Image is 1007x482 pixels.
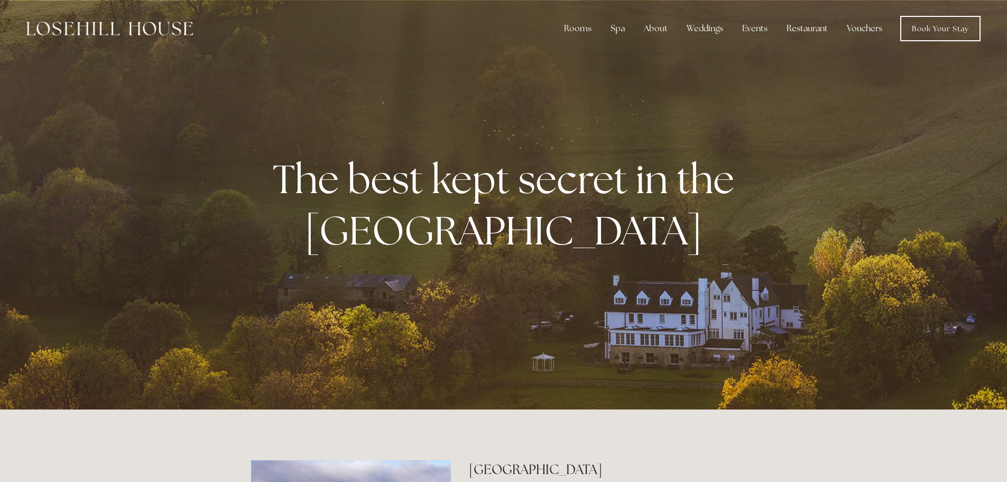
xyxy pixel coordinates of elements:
[602,18,633,39] div: Spa
[273,153,743,257] strong: The best kept secret in the [GEOGRAPHIC_DATA]
[678,18,732,39] div: Weddings
[838,18,891,39] a: Vouchers
[26,22,193,35] img: Losehill House
[556,18,600,39] div: Rooms
[734,18,776,39] div: Events
[635,18,676,39] div: About
[778,18,836,39] div: Restaurant
[469,460,756,479] h2: [GEOGRAPHIC_DATA]
[900,16,981,41] a: Book Your Stay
